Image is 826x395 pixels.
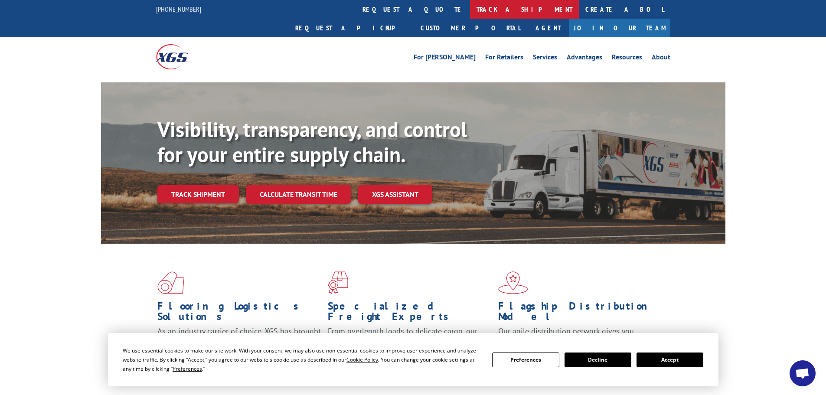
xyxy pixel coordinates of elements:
[637,353,703,367] button: Accept
[108,333,718,386] div: Cookie Consent Prompt
[790,360,816,386] div: Open chat
[485,54,523,63] a: For Retailers
[157,116,467,168] b: Visibility, transparency, and control for your entire supply chain.
[346,356,378,363] span: Cookie Policy
[289,19,414,37] a: Request a pickup
[414,54,476,63] a: For [PERSON_NAME]
[565,353,631,367] button: Decline
[156,5,201,13] a: [PHONE_NUMBER]
[498,326,658,346] span: Our agile distribution network gives you nationwide inventory management on demand.
[533,54,557,63] a: Services
[328,271,348,294] img: xgs-icon-focused-on-flooring-red
[157,326,321,357] span: As an industry carrier of choice, XGS has brought innovation and dedication to flooring logistics...
[612,54,642,63] a: Resources
[173,365,202,372] span: Preferences
[569,19,670,37] a: Join Our Team
[498,301,662,326] h1: Flagship Distribution Model
[527,19,569,37] a: Agent
[567,54,602,63] a: Advantages
[328,301,492,326] h1: Specialized Freight Experts
[157,301,321,326] h1: Flooring Logistics Solutions
[358,185,432,204] a: XGS ASSISTANT
[498,271,528,294] img: xgs-icon-flagship-distribution-model-red
[492,353,559,367] button: Preferences
[123,346,482,373] div: We use essential cookies to make our site work. With your consent, we may also use non-essential ...
[157,271,184,294] img: xgs-icon-total-supply-chain-intelligence-red
[652,54,670,63] a: About
[328,326,492,365] p: From overlength loads to delicate cargo, our experienced staff knows the best way to move your fr...
[414,19,527,37] a: Customer Portal
[246,185,351,204] a: Calculate transit time
[157,185,239,203] a: Track shipment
